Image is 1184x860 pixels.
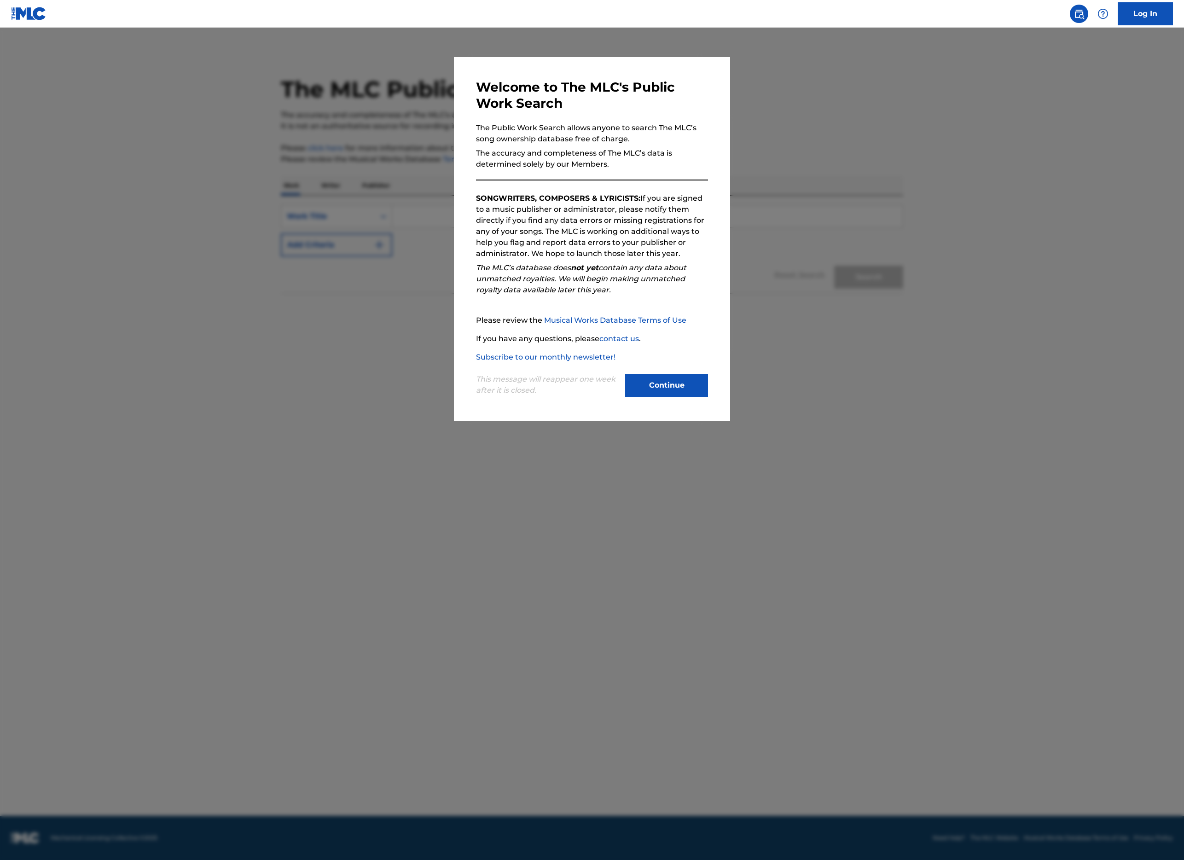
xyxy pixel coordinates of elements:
div: Help [1094,5,1112,23]
p: Please review the [476,315,708,326]
p: The accuracy and completeness of The MLC’s data is determined solely by our Members. [476,148,708,170]
strong: SONGWRITERS, COMPOSERS & LYRICISTS: [476,194,640,203]
img: search [1074,8,1085,19]
a: contact us [599,334,639,343]
a: Subscribe to our monthly newsletter! [476,353,615,361]
strong: not yet [571,263,598,272]
p: If you are signed to a music publisher or administrator, please notify them directly if you find ... [476,193,708,259]
p: This message will reappear one week after it is closed. [476,374,620,396]
button: Continue [625,374,708,397]
a: Log In [1118,2,1173,25]
p: If you have any questions, please . [476,333,708,344]
p: The Public Work Search allows anyone to search The MLC’s song ownership database free of charge. [476,122,708,145]
a: Musical Works Database Terms of Use [544,316,686,325]
img: MLC Logo [11,7,46,20]
iframe: Chat Widget [1138,816,1184,860]
h3: Welcome to The MLC's Public Work Search [476,79,708,111]
a: Public Search [1070,5,1088,23]
em: The MLC’s database does contain any data about unmatched royalties. We will begin making unmatche... [476,263,686,294]
img: help [1097,8,1109,19]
